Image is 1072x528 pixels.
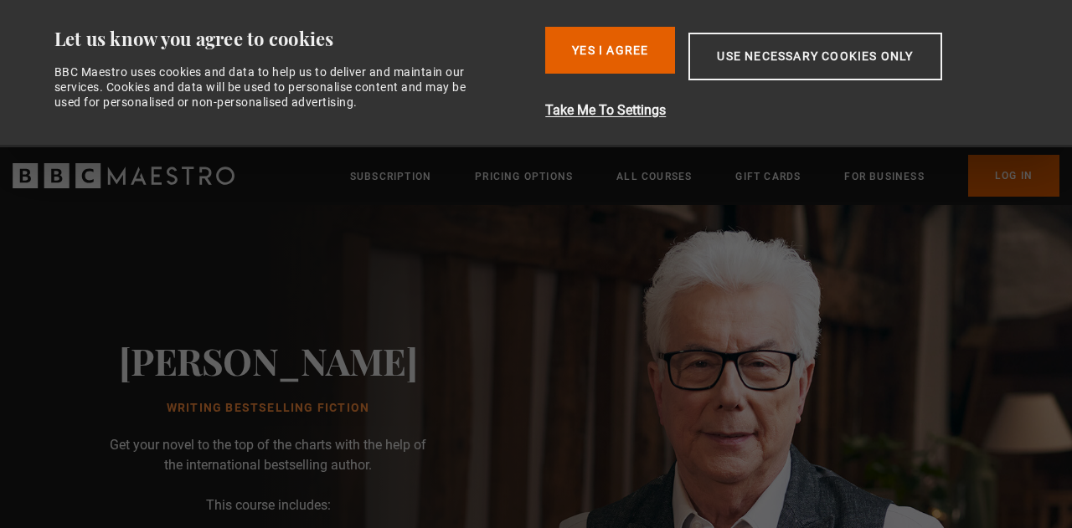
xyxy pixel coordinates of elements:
p: Get your novel to the top of the charts with the help of the international bestselling author. [100,435,435,475]
a: Pricing Options [475,168,573,185]
h2: [PERSON_NAME] [119,339,418,382]
a: Subscription [350,168,431,185]
a: Log In [968,155,1059,197]
svg: BBC Maestro [13,163,234,188]
div: Let us know you agree to cookies [54,27,533,51]
a: All Courses [616,168,692,185]
button: Take Me To Settings [545,100,1030,120]
a: For business [844,168,924,185]
h1: Writing Bestselling Fiction [119,402,418,415]
div: BBC Maestro uses cookies and data to help us to deliver and maintain our services. Cookies and da... [54,64,485,110]
button: Use necessary cookies only [688,33,941,80]
button: Yes I Agree [545,27,675,74]
nav: Primary [350,155,1059,197]
a: Gift Cards [735,168,801,185]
